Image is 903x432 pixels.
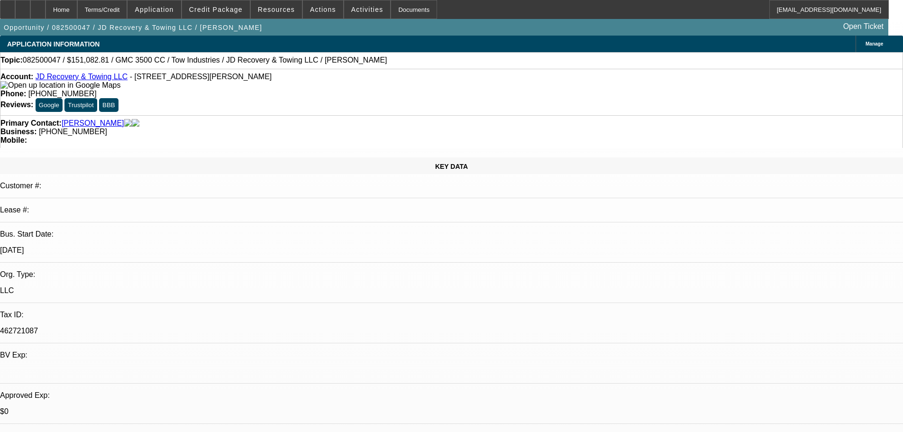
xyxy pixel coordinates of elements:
[0,128,36,136] strong: Business:
[99,98,119,112] button: BBB
[62,119,124,128] a: [PERSON_NAME]
[344,0,391,18] button: Activities
[303,0,343,18] button: Actions
[251,0,302,18] button: Resources
[0,81,120,90] img: Open up location in Google Maps
[839,18,887,35] a: Open Ticket
[0,101,33,109] strong: Reviews:
[7,40,100,48] span: APPLICATION INFORMATION
[0,90,26,98] strong: Phone:
[866,41,883,46] span: Manage
[310,6,336,13] span: Actions
[0,81,120,89] a: View Google Maps
[4,24,262,31] span: Opportunity / 082500047 / JD Recovery & Towing LLC / [PERSON_NAME]
[0,136,27,144] strong: Mobile:
[135,6,173,13] span: Application
[351,6,383,13] span: Activities
[132,119,139,128] img: linkedin-icon.png
[0,119,62,128] strong: Primary Contact:
[39,128,107,136] span: [PHONE_NUMBER]
[258,6,295,13] span: Resources
[124,119,132,128] img: facebook-icon.png
[182,0,250,18] button: Credit Package
[64,98,97,112] button: Trustpilot
[189,6,243,13] span: Credit Package
[128,0,181,18] button: Application
[36,73,128,81] a: JD Recovery & Towing LLC
[130,73,272,81] span: - [STREET_ADDRESS][PERSON_NAME]
[0,56,23,64] strong: Topic:
[36,98,63,112] button: Google
[0,73,33,81] strong: Account:
[23,56,387,64] span: 082500047 / $151,082.81 / GMC 3500 CC / Tow Industries / JD Recovery & Towing LLC / [PERSON_NAME]
[28,90,97,98] span: [PHONE_NUMBER]
[435,163,468,170] span: KEY DATA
